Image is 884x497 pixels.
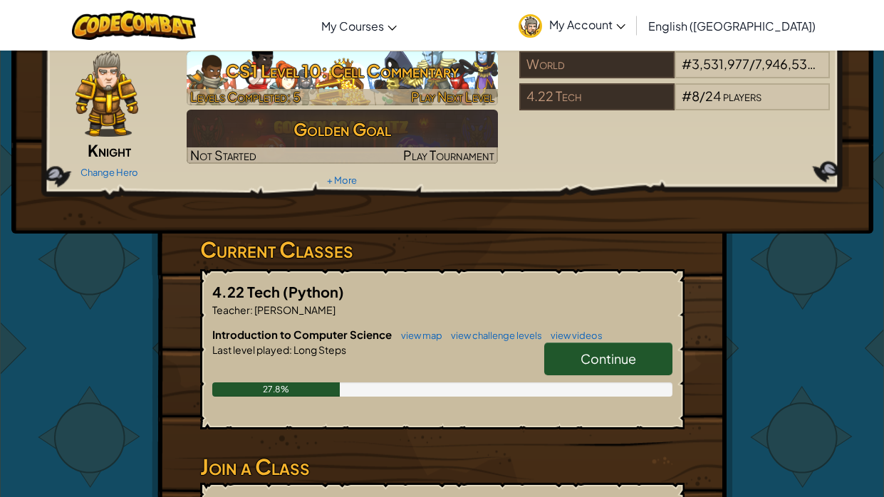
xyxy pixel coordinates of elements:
span: My Courses [321,19,384,33]
a: World#3,531,977/7,946,533players [519,65,831,81]
a: view videos [544,330,603,341]
div: 4.22 Tech [519,83,675,110]
span: / [749,56,755,72]
span: Levels Completed: 5 [190,88,301,105]
img: CS1 Level 10: Cell Commentary [187,51,498,105]
span: English ([GEOGRAPHIC_DATA]) [648,19,816,33]
a: Golden GoalNot StartedPlay Tournament [187,110,498,164]
a: Play Next Level [187,51,498,105]
a: 4.22 Tech#8/24players [519,97,831,113]
span: # [682,88,692,104]
span: : [289,343,292,356]
a: Change Hero [80,167,138,178]
span: Knight [88,140,131,160]
span: Long Steps [292,343,346,356]
span: : [250,303,253,316]
h3: Join a Class [200,451,685,483]
h3: Golden Goal [187,113,498,145]
span: (Python) [283,283,344,300]
div: 27.8% [212,382,340,397]
h3: CS1 Level 10: Cell Commentary [187,55,498,87]
a: My Courses [314,6,404,45]
span: # [682,56,692,72]
img: CodeCombat logo [72,11,197,40]
span: Introduction to Computer Science [212,328,394,341]
a: English ([GEOGRAPHIC_DATA]) [641,6,823,45]
span: Not Started [190,147,256,163]
span: 3,531,977 [692,56,749,72]
span: 8 [692,88,700,104]
span: / [700,88,705,104]
a: My Account [511,3,633,48]
img: avatar [519,14,542,38]
span: My Account [549,17,625,32]
div: World [519,51,675,78]
span: Play Next Level [411,88,494,105]
h3: Current Classes [200,234,685,266]
a: + More [327,174,357,186]
a: view map [394,330,442,341]
span: players [723,88,761,104]
span: Teacher [212,303,250,316]
span: 4.22 Tech [212,283,283,300]
span: 7,946,533 [755,56,816,72]
span: Play Tournament [403,147,494,163]
span: players [817,56,856,72]
span: Last level played [212,343,289,356]
span: [PERSON_NAME] [253,303,336,316]
img: Golden Goal [187,110,498,164]
img: knight-pose.png [76,51,138,137]
a: view challenge levels [444,330,542,341]
span: Continue [581,350,636,367]
span: 24 [705,88,721,104]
